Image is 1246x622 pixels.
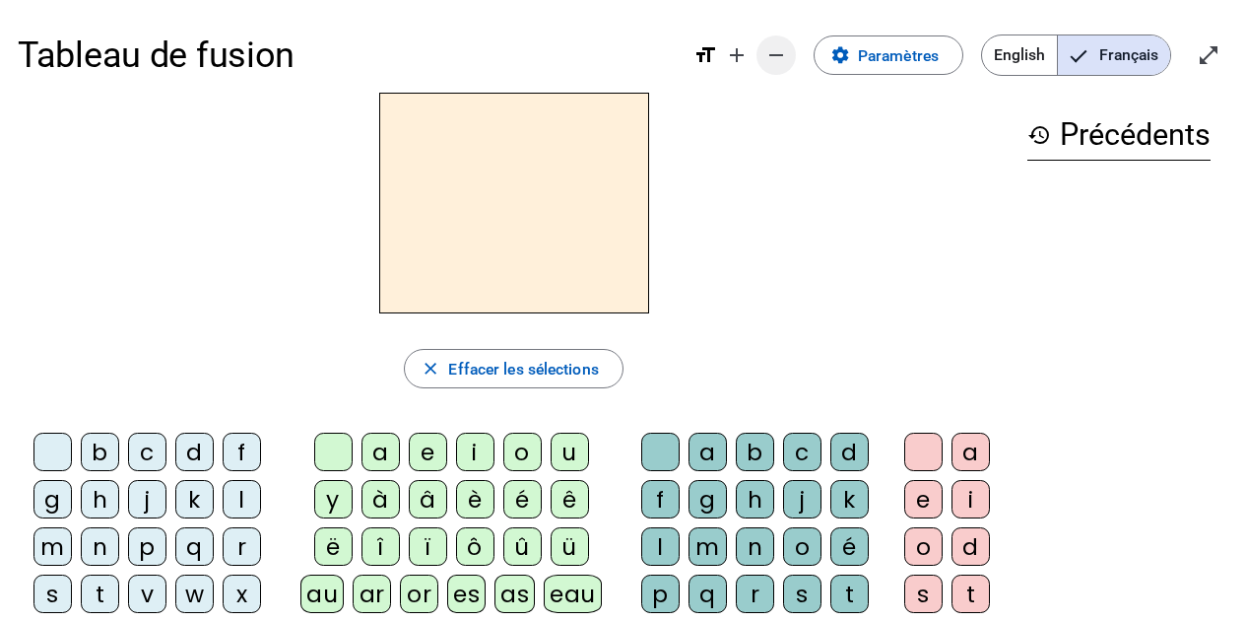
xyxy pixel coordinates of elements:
[693,43,717,67] mat-icon: format_size
[904,575,943,613] div: s
[756,35,796,75] button: Diminuer la taille de la police
[448,356,598,382] span: Effacer les sélections
[223,527,261,566] div: r
[503,480,542,518] div: é
[33,480,72,518] div: g
[814,35,963,75] button: Paramètres
[830,480,869,518] div: k
[33,575,72,613] div: s
[175,480,214,518] div: k
[830,433,869,471] div: d
[830,527,869,566] div: é
[1189,35,1228,75] button: Entrer en plein écran
[81,433,119,471] div: b
[503,527,542,566] div: û
[689,575,727,613] div: q
[551,527,589,566] div: ü
[128,480,166,518] div: j
[783,527,821,566] div: o
[736,527,774,566] div: n
[830,45,850,65] mat-icon: settings
[951,575,990,613] div: t
[551,433,589,471] div: u
[421,359,440,379] mat-icon: close
[128,575,166,613] div: v
[981,35,1171,76] mat-button-toggle-group: Language selection
[456,480,494,518] div: è
[641,575,680,613] div: p
[858,42,939,69] span: Paramètres
[223,480,261,518] div: l
[81,480,119,518] div: h
[33,527,72,566] div: m
[503,433,542,471] div: o
[128,527,166,566] div: p
[223,433,261,471] div: f
[544,575,602,613] div: eau
[689,433,727,471] div: a
[400,575,438,613] div: or
[982,35,1057,75] span: English
[361,527,400,566] div: î
[456,433,494,471] div: i
[404,349,623,388] button: Effacer les sélections
[18,20,676,91] h1: Tableau de fusion
[736,480,774,518] div: h
[641,480,680,518] div: f
[736,575,774,613] div: r
[736,433,774,471] div: b
[128,433,166,471] div: c
[783,480,821,518] div: j
[951,433,990,471] div: a
[951,527,990,566] div: d
[223,575,261,613] div: x
[1058,35,1170,75] span: Français
[409,480,447,518] div: â
[409,433,447,471] div: e
[81,575,119,613] div: t
[447,575,486,613] div: es
[904,527,943,566] div: o
[494,575,535,613] div: as
[175,433,214,471] div: d
[641,527,680,566] div: l
[81,527,119,566] div: n
[764,43,788,67] mat-icon: remove
[314,480,353,518] div: y
[551,480,589,518] div: ê
[409,527,447,566] div: ï
[783,575,821,613] div: s
[783,433,821,471] div: c
[175,527,214,566] div: q
[830,575,869,613] div: t
[725,43,749,67] mat-icon: add
[951,480,990,518] div: i
[689,480,727,518] div: g
[904,480,943,518] div: e
[1197,43,1220,67] mat-icon: open_in_full
[175,575,214,613] div: w
[717,35,756,75] button: Augmenter la taille de la police
[361,433,400,471] div: a
[361,480,400,518] div: à
[1027,110,1211,161] h3: Précédents
[300,575,344,613] div: au
[456,527,494,566] div: ô
[353,575,391,613] div: ar
[689,527,727,566] div: m
[314,527,353,566] div: ë
[1027,123,1051,147] mat-icon: history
